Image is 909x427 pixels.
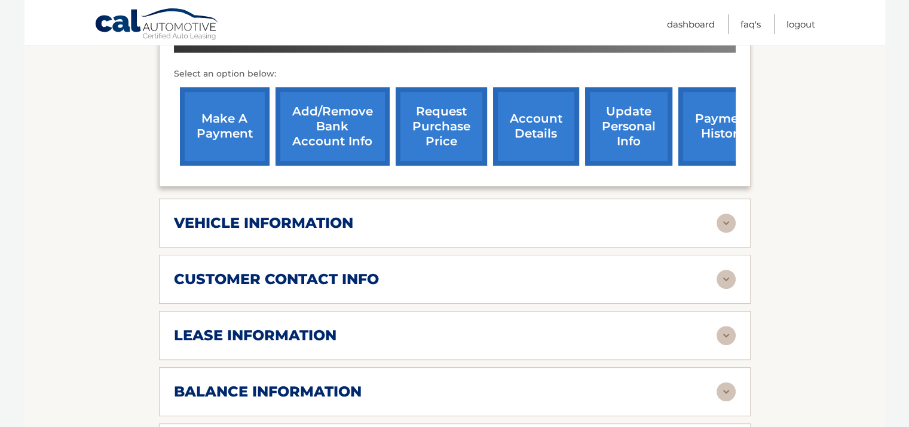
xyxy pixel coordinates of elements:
h2: balance information [174,383,362,401]
a: account details [493,87,579,166]
a: request purchase price [396,87,487,166]
p: Select an option below: [174,67,736,81]
a: update personal info [585,87,672,166]
a: Cal Automotive [94,8,220,42]
img: accordion-rest.svg [717,382,736,401]
a: Logout [786,14,815,34]
h2: vehicle information [174,214,353,232]
a: Dashboard [667,14,715,34]
img: accordion-rest.svg [717,213,736,233]
img: accordion-rest.svg [717,326,736,345]
a: FAQ's [740,14,761,34]
a: payment history [678,87,768,166]
h2: customer contact info [174,270,379,288]
h2: lease information [174,327,336,344]
img: accordion-rest.svg [717,270,736,289]
a: make a payment [180,87,270,166]
a: Add/Remove bank account info [276,87,390,166]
